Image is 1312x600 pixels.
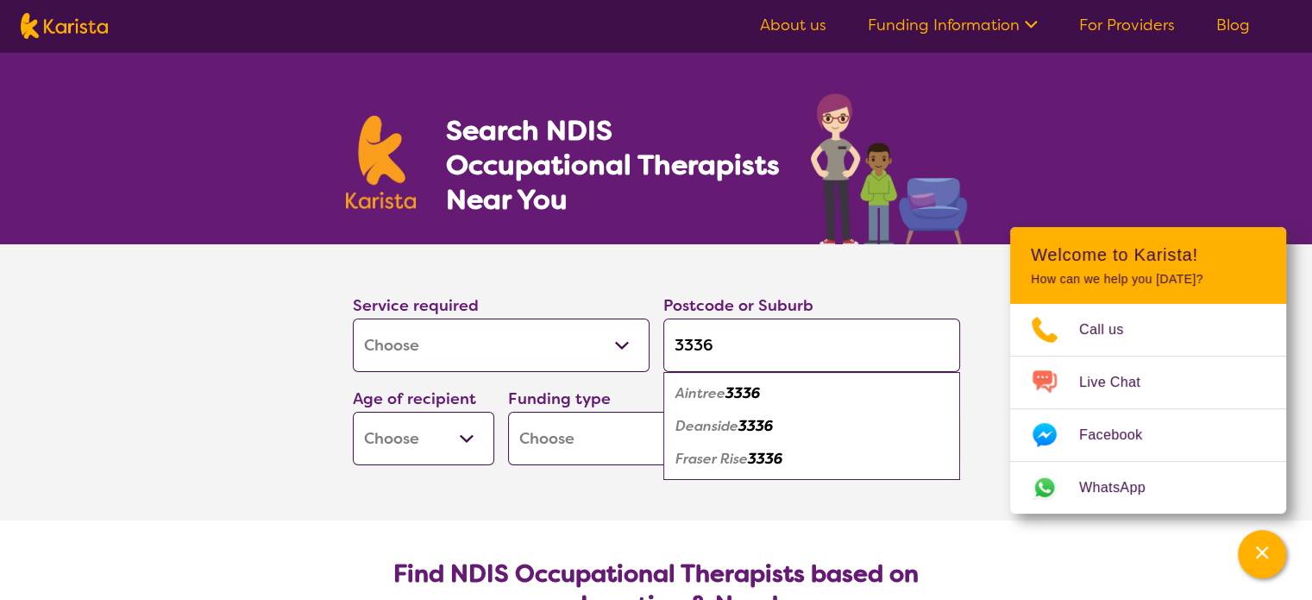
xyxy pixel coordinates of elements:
[672,443,951,476] div: Fraser Rise 3336
[1010,462,1286,514] a: Web link opens in a new tab.
[760,15,826,35] a: About us
[346,116,417,209] img: Karista logo
[1079,475,1166,501] span: WhatsApp
[738,417,773,435] em: 3336
[1238,530,1286,578] button: Channel Menu
[748,450,782,468] em: 3336
[725,384,760,402] em: 3336
[1079,317,1145,343] span: Call us
[1216,15,1250,35] a: Blog
[675,450,748,468] em: Fraser Rise
[353,295,479,316] label: Service required
[21,13,108,39] img: Karista logo
[353,388,476,409] label: Age of recipient
[811,93,967,244] img: occupational-therapy
[672,410,951,443] div: Deanside 3336
[445,113,781,217] h1: Search NDIS Occupational Therapists Near You
[1079,422,1163,448] span: Facebook
[663,295,813,316] label: Postcode or Suburb
[1079,15,1175,35] a: For Providers
[1010,304,1286,514] ul: Choose channel
[1031,244,1265,265] h2: Welcome to Karista!
[508,388,611,409] label: Funding type
[1079,369,1161,395] span: Live Chat
[672,377,951,410] div: Aintree 3336
[675,384,725,402] em: Aintree
[1031,272,1265,287] p: How can we help you [DATE]?
[663,319,960,372] input: Type
[675,417,738,435] em: Deanside
[868,15,1038,35] a: Funding Information
[1010,227,1286,514] div: Channel Menu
